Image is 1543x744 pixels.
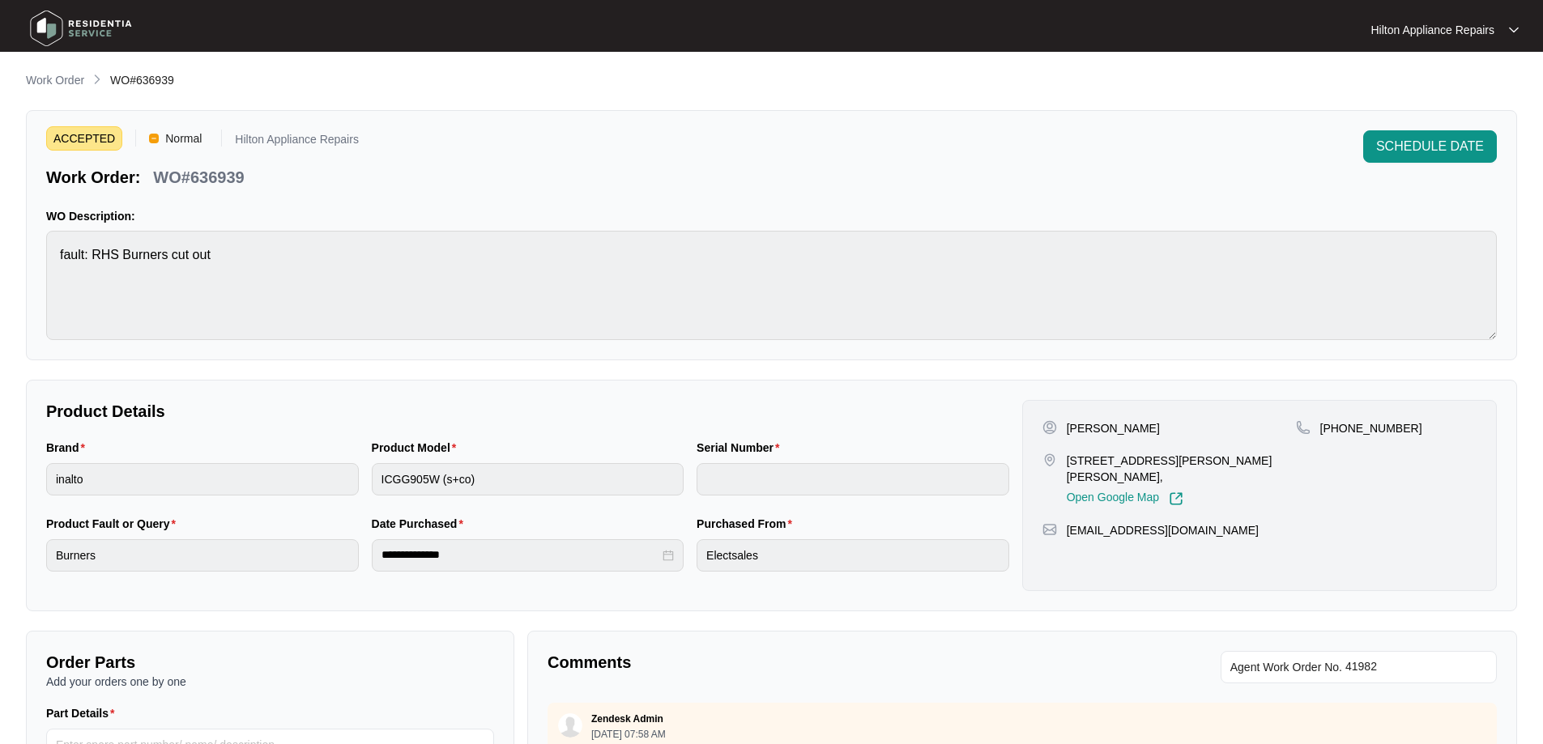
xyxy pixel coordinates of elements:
p: [PHONE_NUMBER] [1320,420,1422,436]
span: Agent Work Order No. [1230,657,1342,677]
textarea: fault: RHS Burners cut out [46,231,1497,340]
label: Serial Number [697,440,786,456]
p: [STREET_ADDRESS][PERSON_NAME][PERSON_NAME], [1067,453,1296,485]
img: map-pin [1042,522,1057,537]
label: Date Purchased [372,516,470,532]
p: Hilton Appliance Repairs [1370,22,1494,38]
label: Brand [46,440,92,456]
p: [EMAIL_ADDRESS][DOMAIN_NAME] [1067,522,1259,538]
img: user-pin [1042,420,1057,435]
img: map-pin [1042,453,1057,467]
input: Product Model [372,463,684,495]
img: residentia service logo [24,4,138,53]
a: Work Order [23,72,87,90]
img: Vercel Logo [149,134,159,143]
img: chevron-right [91,73,104,86]
input: Product Fault or Query [46,539,359,572]
p: Zendesk Admin [591,712,663,725]
input: Date Purchased [381,546,660,563]
img: map-pin [1296,420,1311,435]
p: Product Details [46,400,1009,423]
span: SCHEDULE DATE [1376,137,1484,156]
span: WO#636939 [110,74,174,87]
input: Brand [46,463,359,495]
label: Purchased From [697,516,799,532]
button: SCHEDULE DATE [1363,130,1497,163]
p: Work Order: [46,166,140,189]
p: Comments [548,651,1011,674]
label: Part Details [46,705,121,721]
p: Hilton Appliance Repairs [235,134,359,151]
p: [DATE] 07:58 AM [591,729,666,739]
p: Add your orders one by one [46,674,494,690]
p: Work Order [26,72,84,88]
a: Open Google Map [1067,491,1183,506]
img: user.svg [558,713,582,738]
p: Order Parts [46,651,494,674]
input: Add Agent Work Order No. [1345,657,1487,677]
input: Purchased From [697,539,1009,572]
img: dropdown arrow [1509,26,1519,34]
p: WO#636939 [153,166,244,189]
p: WO Description: [46,208,1497,224]
span: ACCEPTED [46,126,122,151]
label: Product Model [372,440,463,456]
img: Link-External [1169,491,1183,506]
input: Serial Number [697,463,1009,495]
p: [PERSON_NAME] [1067,420,1160,436]
span: Normal [159,126,208,151]
label: Product Fault or Query [46,516,182,532]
